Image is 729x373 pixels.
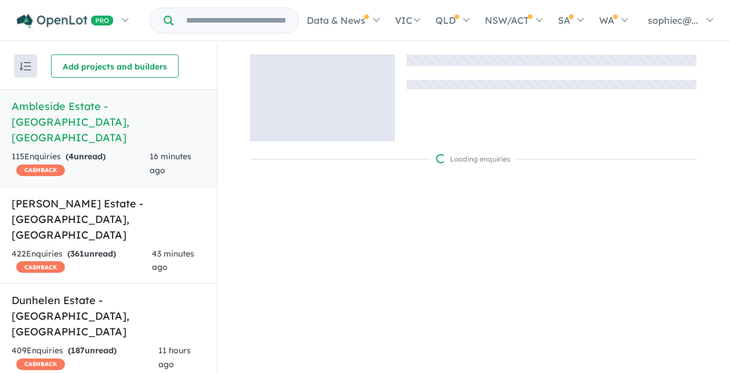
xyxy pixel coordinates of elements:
[66,151,106,162] strong: ( unread)
[67,248,116,259] strong: ( unread)
[648,14,698,26] span: sophiec@...
[16,359,65,370] span: CASHBACK
[68,345,117,356] strong: ( unread)
[176,8,296,33] input: Try estate name, suburb, builder or developer
[12,344,158,372] div: 409 Enquir ies
[68,151,74,162] span: 4
[16,164,65,176] span: CASHBACK
[158,345,191,370] span: 11 hours ago
[12,247,152,275] div: 422 Enquir ies
[150,151,191,175] span: 16 minutes ago
[12,150,150,178] div: 115 Enquir ies
[12,292,205,339] h5: Dunhelen Estate - [GEOGRAPHIC_DATA] , [GEOGRAPHIC_DATA]
[20,62,31,71] img: sort.svg
[70,248,84,259] span: 361
[436,153,510,165] div: Loading enquiries
[71,345,85,356] span: 187
[152,248,194,273] span: 43 minutes ago
[51,54,179,78] button: Add projects and builders
[12,196,205,243] h5: [PERSON_NAME] Estate - [GEOGRAPHIC_DATA] , [GEOGRAPHIC_DATA]
[12,98,205,145] h5: Ambleside Estate - [GEOGRAPHIC_DATA] , [GEOGRAPHIC_DATA]
[17,14,114,28] img: Openlot PRO Logo White
[16,261,65,273] span: CASHBACK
